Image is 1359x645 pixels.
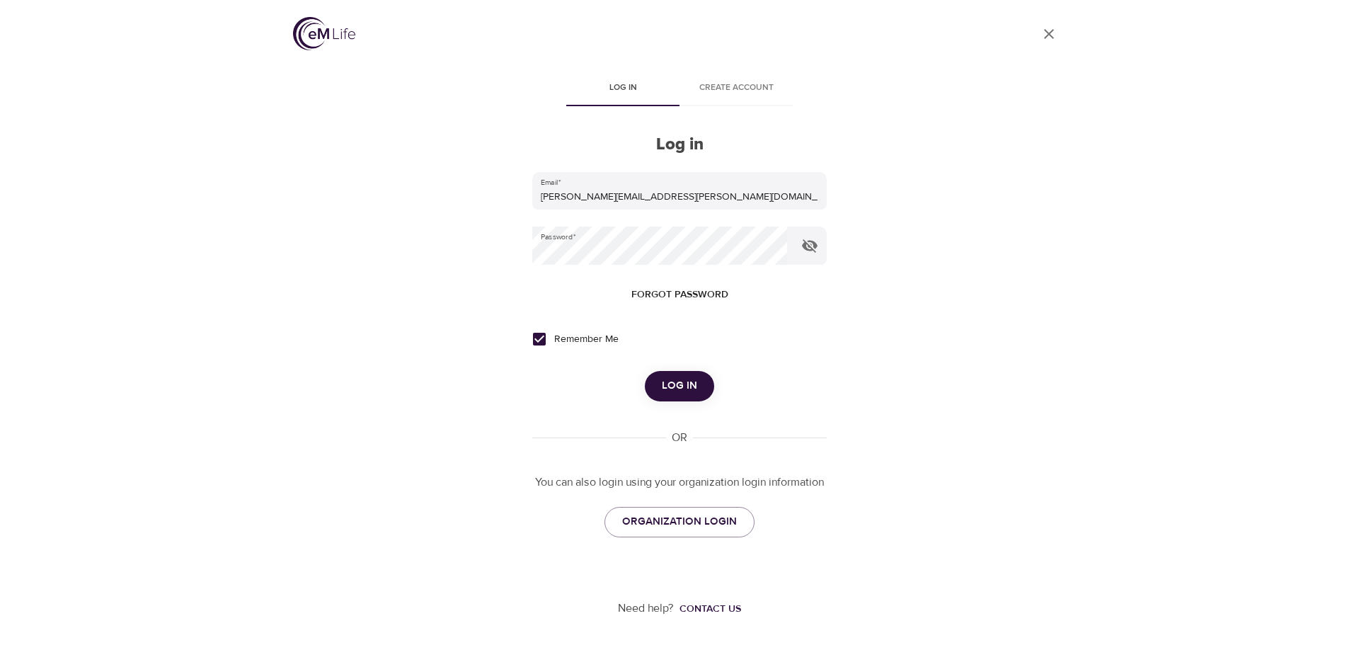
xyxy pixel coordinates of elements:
[662,377,697,395] span: Log in
[532,474,827,491] p: You can also login using your organization login information
[618,600,674,617] p: Need help?
[645,371,714,401] button: Log in
[674,602,741,616] a: Contact us
[604,507,755,537] a: ORGANIZATION LOGIN
[293,17,355,50] img: logo
[666,430,693,446] div: OR
[688,81,784,96] span: Create account
[622,513,737,531] span: ORGANIZATION LOGIN
[1032,17,1066,51] a: close
[532,72,827,106] div: disabled tabs example
[631,286,728,304] span: Forgot password
[554,332,619,347] span: Remember Me
[575,81,671,96] span: Log in
[679,602,741,616] div: Contact us
[532,135,827,155] h2: Log in
[626,282,734,308] button: Forgot password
